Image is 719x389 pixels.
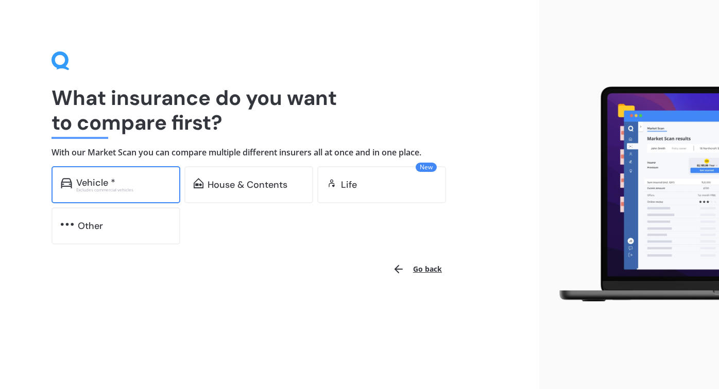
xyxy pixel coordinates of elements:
img: life.f720d6a2d7cdcd3ad642.svg [327,178,337,188]
img: home-and-contents.b802091223b8502ef2dd.svg [194,178,203,188]
button: Go back [386,257,448,281]
div: Other [78,221,103,231]
div: Life [341,180,357,190]
div: Vehicle * [76,178,115,188]
div: Excludes commercial vehicles [76,188,171,192]
img: other.81dba5aafe580aa69f38.svg [61,219,74,229]
img: laptop.webp [547,82,719,307]
div: House & Contents [208,180,287,190]
h4: With our Market Scan you can compare multiple different insurers all at once and in one place. [52,147,488,158]
img: car.f15378c7a67c060ca3f3.svg [61,178,72,188]
span: New [416,163,437,172]
h1: What insurance do you want to compare first? [52,85,488,135]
